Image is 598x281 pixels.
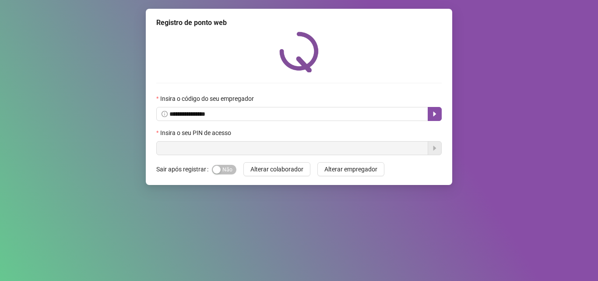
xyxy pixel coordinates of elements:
button: Alterar colaborador [243,162,310,176]
button: Alterar empregador [317,162,384,176]
span: Alterar empregador [324,164,377,174]
label: Insira o código do seu empregador [156,94,260,103]
label: Sair após registrar [156,162,212,176]
span: Alterar colaborador [250,164,303,174]
img: QRPoint [279,32,319,72]
span: caret-right [431,110,438,117]
label: Insira o seu PIN de acesso [156,128,237,138]
div: Registro de ponto web [156,18,442,28]
span: info-circle [162,111,168,117]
